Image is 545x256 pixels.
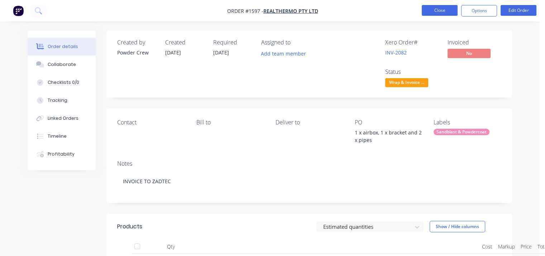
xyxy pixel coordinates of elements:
[28,74,96,91] button: Checklists 0/0
[385,78,428,87] span: Wrap & Invoice ...
[149,240,192,254] div: Qty
[28,109,96,127] button: Linked Orders
[276,119,343,126] div: Deliver to
[448,39,501,46] div: Invoiced
[385,39,439,46] div: Xero Order #
[263,8,318,14] a: Realthermo Pty Ltd
[354,129,422,144] div: 1 x airbox, 1 x bracket and 2 x pipes
[165,49,181,56] span: [DATE]
[354,119,422,126] div: PO
[434,119,501,126] div: Labels
[213,49,229,56] span: [DATE]
[28,91,96,109] button: Tracking
[48,151,75,157] div: Profitability
[434,129,489,135] div: Sandblast & Powdercoat
[117,39,157,46] div: Created by
[28,127,96,145] button: Timeline
[430,221,485,232] button: Show / Hide columns
[48,115,78,122] div: Linked Orders
[495,240,518,254] div: Markup
[165,39,205,46] div: Created
[13,5,24,16] img: Factory
[448,49,491,58] span: No
[117,222,142,231] div: Products
[479,240,495,254] div: Cost
[48,133,67,139] div: Timeline
[385,68,439,75] div: Status
[117,119,185,126] div: Contact
[48,43,78,50] div: Order details
[227,8,263,14] span: Order #1597 -
[117,170,501,192] div: INVOICE TO ZADTEC
[518,240,535,254] div: Price
[28,56,96,74] button: Collaborate
[501,5,536,16] button: Edit Order
[28,145,96,163] button: Profitability
[196,119,264,126] div: Bill to
[117,160,501,167] div: Notes
[48,97,67,104] div: Tracking
[422,5,458,16] button: Close
[261,39,333,46] div: Assigned to
[48,61,76,68] div: Collaborate
[48,79,79,86] div: Checklists 0/0
[385,49,407,56] a: INV-2082
[28,38,96,56] button: Order details
[213,39,253,46] div: Required
[385,78,428,89] button: Wrap & Invoice ...
[117,49,157,56] div: Powder Crew
[261,49,310,58] button: Add team member
[257,49,310,58] button: Add team member
[461,5,497,16] button: Options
